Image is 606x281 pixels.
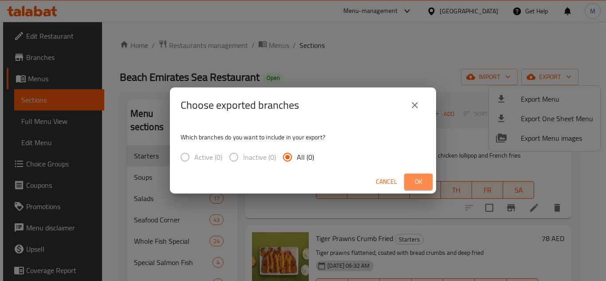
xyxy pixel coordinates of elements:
p: Which branches do you want to include in your export? [181,133,425,142]
button: Ok [404,174,433,190]
h2: Choose exported branches [181,98,299,112]
span: All (0) [297,152,314,162]
span: Inactive (0) [243,152,276,162]
button: Cancel [372,174,401,190]
span: Ok [411,176,425,187]
span: Active (0) [194,152,222,162]
button: close [404,95,425,116]
span: Cancel [376,176,397,187]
